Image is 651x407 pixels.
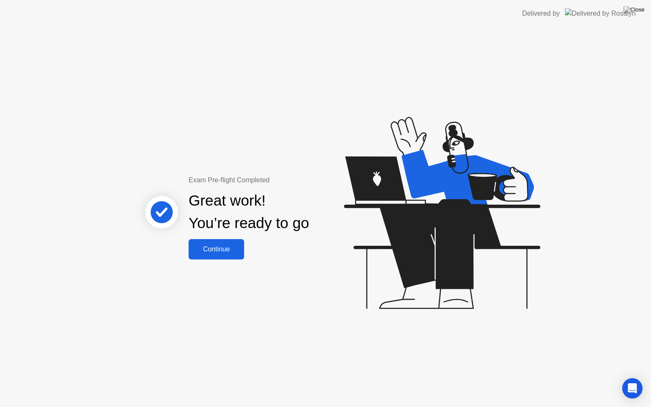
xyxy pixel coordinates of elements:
[191,245,242,253] div: Continue
[189,175,364,185] div: Exam Pre-flight Completed
[565,8,636,18] img: Delivered by Rosalyn
[623,6,645,13] img: Close
[522,8,560,19] div: Delivered by
[189,190,309,234] div: Great work! You’re ready to go
[189,239,244,259] button: Continue
[622,378,643,399] div: Open Intercom Messenger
